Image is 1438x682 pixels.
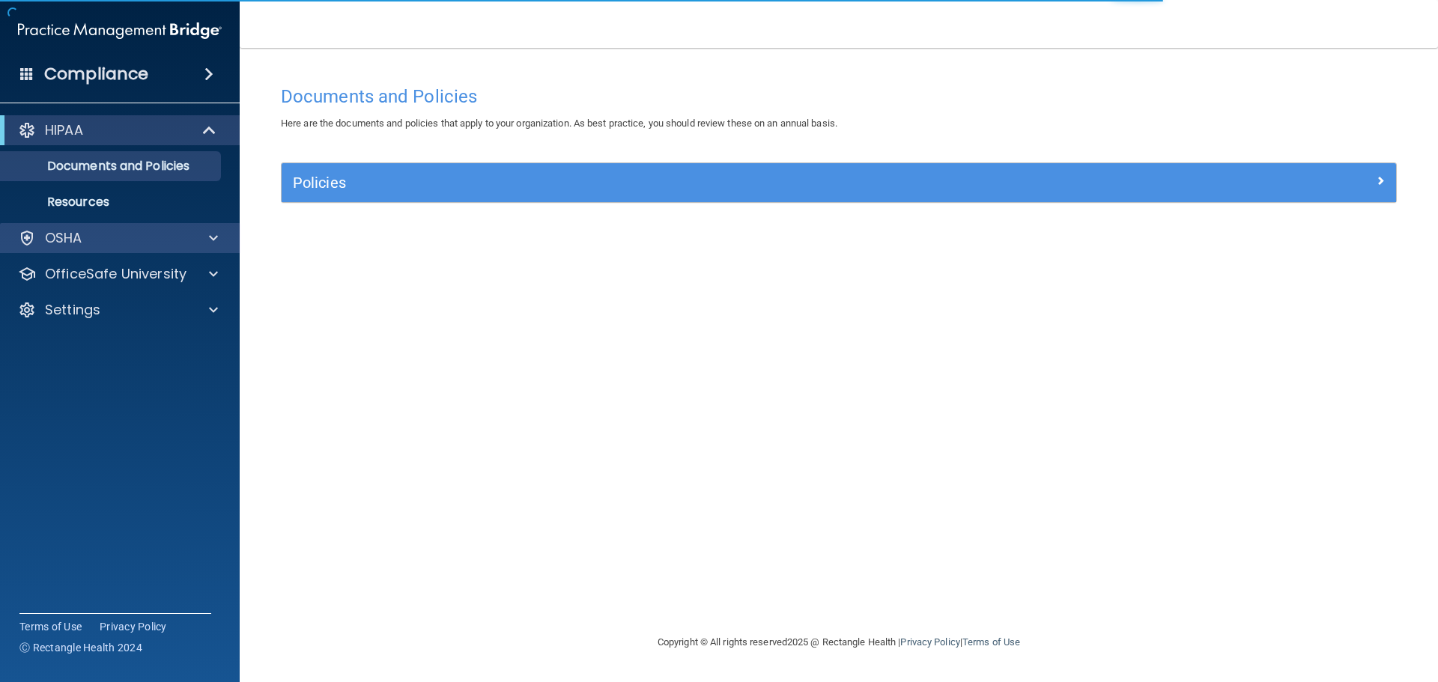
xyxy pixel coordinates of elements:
a: Terms of Use [962,636,1020,648]
span: Ⓒ Rectangle Health 2024 [19,640,142,655]
a: Terms of Use [19,619,82,634]
h4: Documents and Policies [281,87,1397,106]
p: Documents and Policies [10,159,214,174]
p: Resources [10,195,214,210]
div: Copyright © All rights reserved 2025 @ Rectangle Health | | [565,618,1112,666]
p: Settings [45,301,100,319]
a: OSHA [18,229,218,247]
a: Policies [293,171,1385,195]
a: Settings [18,301,218,319]
a: Privacy Policy [900,636,959,648]
a: OfficeSafe University [18,265,218,283]
h4: Compliance [44,64,148,85]
p: OfficeSafe University [45,265,186,283]
p: OSHA [45,229,82,247]
p: HIPAA [45,121,83,139]
a: HIPAA [18,121,217,139]
span: Here are the documents and policies that apply to your organization. As best practice, you should... [281,118,837,129]
a: Privacy Policy [100,619,167,634]
h5: Policies [293,174,1106,191]
img: PMB logo [18,16,222,46]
